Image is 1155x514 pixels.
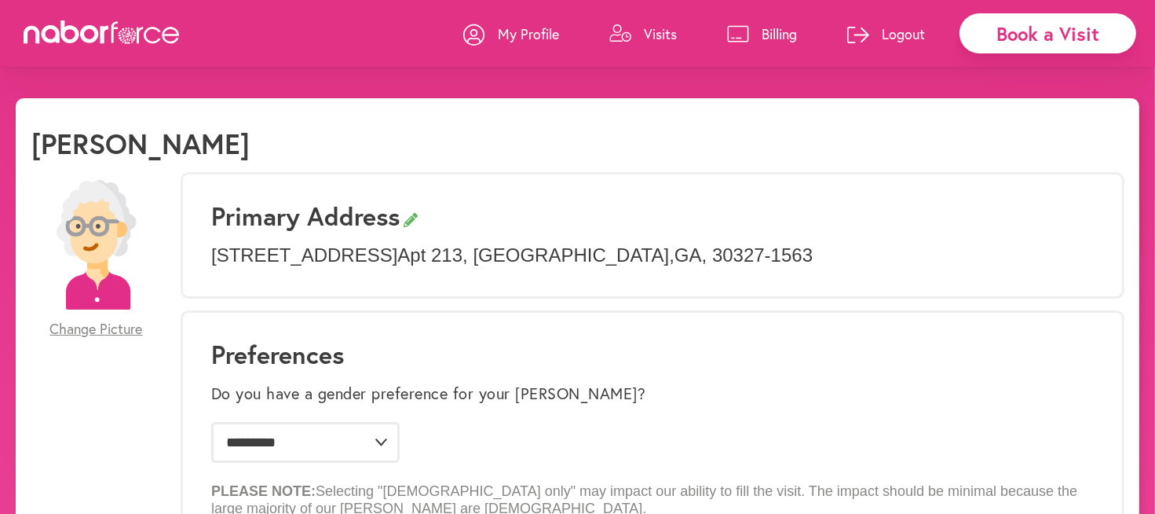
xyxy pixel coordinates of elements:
h1: Preferences [211,340,1094,369]
h1: [PERSON_NAME] [31,127,250,160]
a: Logout [847,10,925,57]
label: Do you have a gender preference for your [PERSON_NAME]? [211,384,646,403]
p: [STREET_ADDRESS] Apt 213 , [GEOGRAPHIC_DATA] , GA , 30327-1563 [211,244,1094,267]
img: efc20bcf08b0dac87679abea64c1faab.png [31,180,161,310]
span: Change Picture [50,321,143,338]
a: Visits [609,10,677,57]
div: Book a Visit [959,13,1136,53]
b: PLEASE NOTE: [211,483,316,499]
a: Billing [727,10,797,57]
p: Billing [762,24,797,43]
p: Visits [644,24,677,43]
p: My Profile [498,24,559,43]
a: My Profile [463,10,559,57]
h3: Primary Address [211,201,1094,231]
p: Logout [882,24,925,43]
